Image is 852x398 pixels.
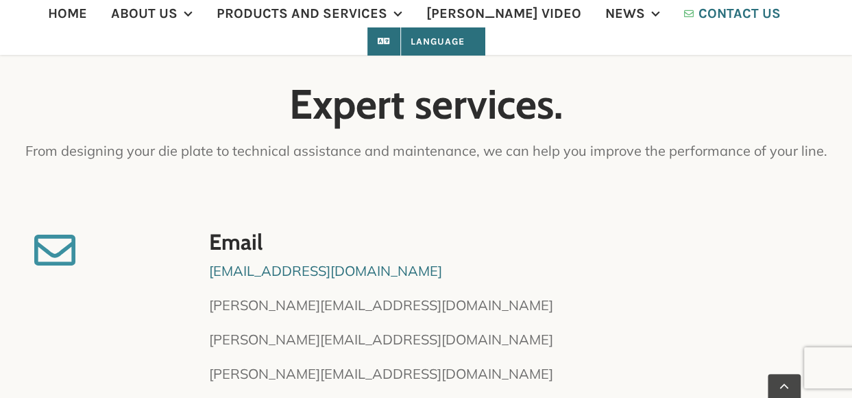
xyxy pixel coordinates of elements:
[605,7,645,21] span: NEWS
[208,295,818,316] p: [PERSON_NAME][EMAIL_ADDRESS][DOMAIN_NAME]
[698,7,781,21] span: CONTACT US
[387,36,465,47] span: Language
[426,7,581,21] span: [PERSON_NAME] VIDEO
[21,82,831,127] h2: Expert services.
[208,262,441,279] a: [EMAIL_ADDRESS][DOMAIN_NAME]
[208,230,818,254] h3: Email
[111,7,178,21] span: ABOUT US
[21,141,831,161] p: From designing your die plate to technical assistance and maintenance, we can help you improve th...
[208,364,818,384] p: [PERSON_NAME][EMAIL_ADDRESS][DOMAIN_NAME]
[48,7,87,21] span: HOME
[208,329,818,350] p: [PERSON_NAME][EMAIL_ADDRESS][DOMAIN_NAME]
[217,7,387,21] span: PRODUCTS AND SERVICES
